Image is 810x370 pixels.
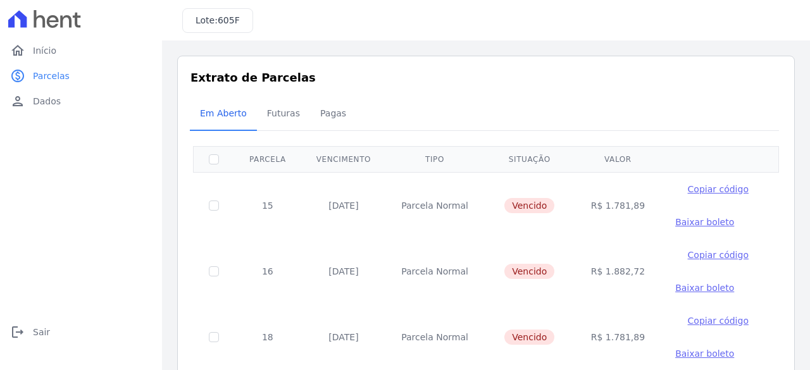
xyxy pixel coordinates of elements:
[5,319,157,345] a: logoutSair
[33,326,50,338] span: Sair
[688,184,749,194] span: Copiar código
[675,249,761,261] button: Copiar código
[576,304,660,370] td: R$ 1.781,89
[301,172,386,238] td: [DATE]
[313,101,354,126] span: Pagas
[259,101,308,126] span: Futuras
[257,98,310,131] a: Futuras
[386,172,483,238] td: Parcela Normal
[10,43,25,58] i: home
[192,101,254,126] span: Em Aberto
[675,283,734,293] span: Baixar boleto
[675,347,734,360] a: Baixar boleto
[675,217,734,227] span: Baixar boleto
[688,250,749,260] span: Copiar código
[10,324,25,340] i: logout
[10,68,25,83] i: paid
[576,238,660,304] td: R$ 1.882,72
[386,146,483,172] th: Tipo
[675,216,734,228] a: Baixar boleto
[576,172,660,238] td: R$ 1.781,89
[33,70,70,82] span: Parcelas
[33,95,61,108] span: Dados
[310,98,356,131] a: Pagas
[218,15,240,25] span: 605F
[675,281,734,294] a: Baixar boleto
[504,264,554,279] span: Vencido
[675,314,761,327] button: Copiar código
[5,38,157,63] a: homeInício
[688,316,749,326] span: Copiar código
[301,146,386,172] th: Vencimento
[234,146,301,172] th: Parcela
[675,348,734,359] span: Baixar boleto
[386,304,483,370] td: Parcela Normal
[234,172,301,238] td: 15
[504,198,554,213] span: Vencido
[301,238,386,304] td: [DATE]
[196,14,240,27] h3: Lote:
[234,304,301,370] td: 18
[10,94,25,109] i: person
[190,98,257,131] a: Em Aberto
[5,89,157,114] a: personDados
[33,44,56,57] span: Início
[675,183,761,195] button: Copiar código
[504,330,554,345] span: Vencido
[301,304,386,370] td: [DATE]
[190,69,782,86] h3: Extrato de Parcelas
[234,238,301,304] td: 16
[576,146,660,172] th: Valor
[5,63,157,89] a: paidParcelas
[386,238,483,304] td: Parcela Normal
[483,146,576,172] th: Situação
